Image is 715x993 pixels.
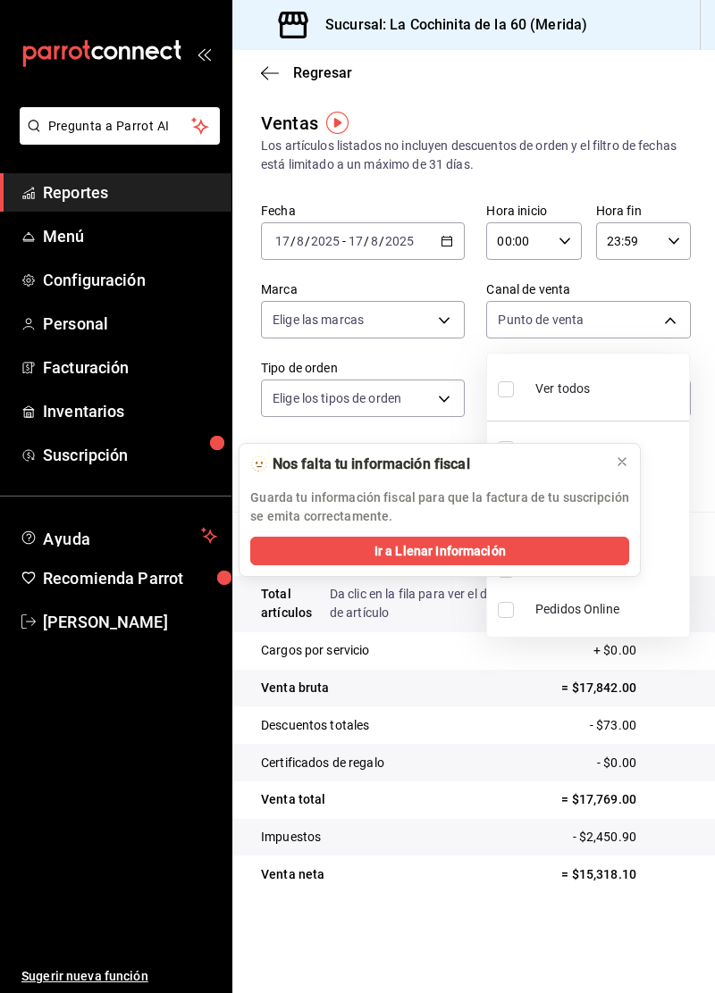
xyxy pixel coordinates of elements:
p: Guarda tu información fiscal para que la factura de tu suscripción se emita correctamente. [250,488,629,526]
span: Ir a Llenar Información [374,542,506,561]
img: Tooltip marker [326,112,349,134]
span: Ver todos [535,380,590,398]
div: 🫥 Nos falta tu información fiscal [250,455,601,474]
span: Pedidos Online [535,600,682,619]
span: Punto de venta [535,439,682,458]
